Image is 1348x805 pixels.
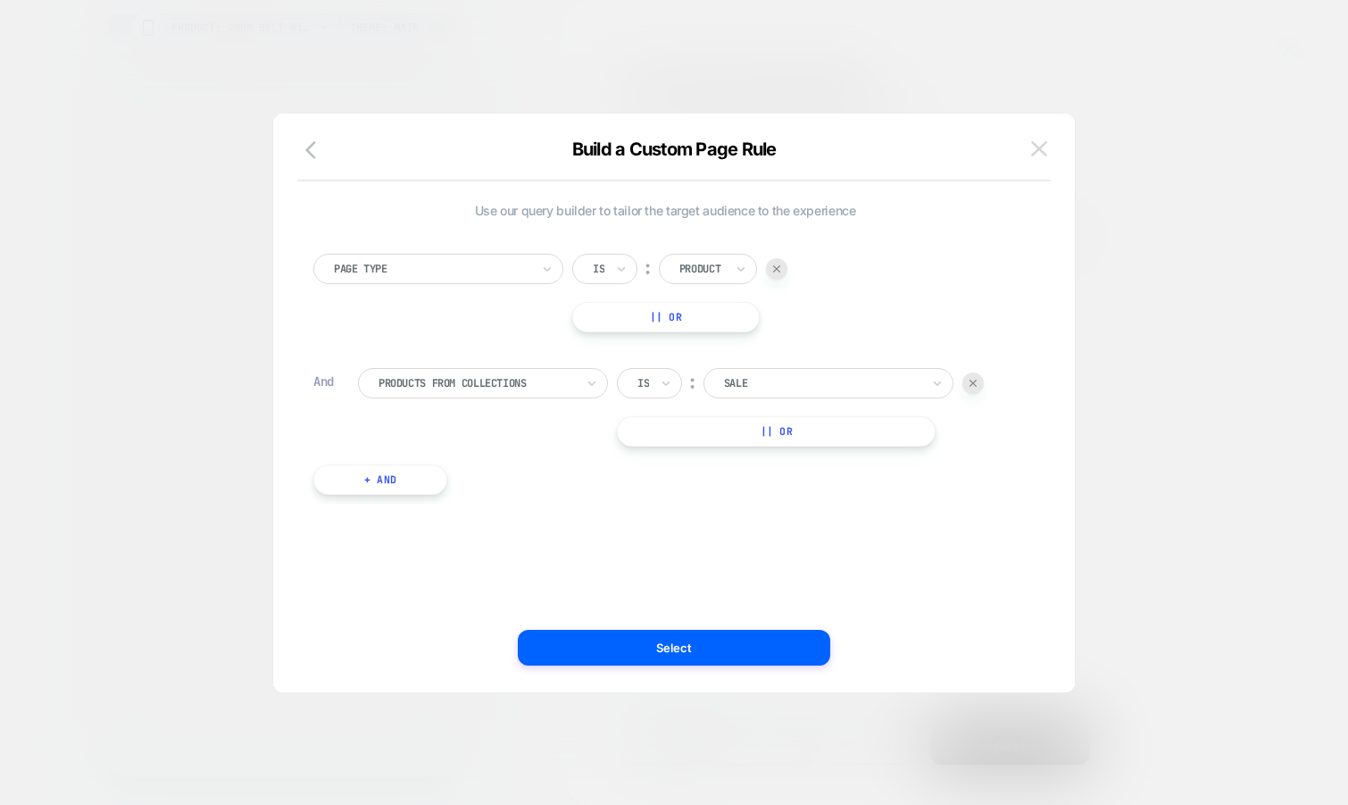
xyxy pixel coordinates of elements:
img: end [969,380,977,387]
img: end [773,265,780,273]
button: Select [518,630,830,666]
img: close [1031,141,1047,156]
div: ︰ [684,371,702,395]
button: || Or [572,302,760,332]
div: ︰ [639,256,657,281]
span: Build a Custom Page Rule [572,138,777,160]
span: Use our query builder to tailor the target audience to the experience [313,203,1017,218]
button: || Or [617,416,936,447]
